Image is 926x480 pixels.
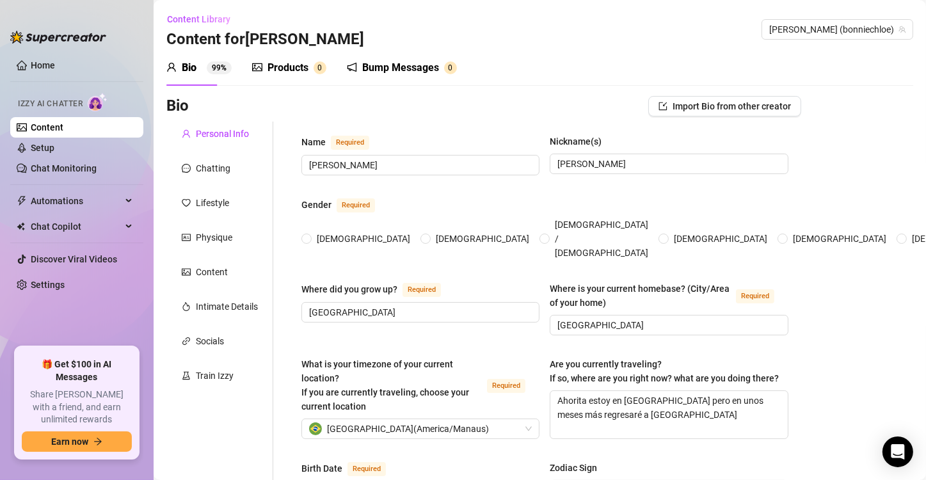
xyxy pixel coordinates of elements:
input: Name [309,158,529,172]
span: 🎁 Get $100 in AI Messages [22,358,132,383]
div: Train Izzy [196,369,234,383]
div: Bump Messages [362,60,439,76]
label: Nickname(s) [550,134,611,148]
span: Content Library [167,14,230,24]
div: Nickname(s) [550,134,602,148]
span: notification [347,62,357,72]
span: arrow-right [93,437,102,446]
button: Content Library [166,9,241,29]
div: Where did you grow up? [301,282,397,296]
img: Chat Copilot [17,222,25,231]
span: user [182,129,191,138]
input: Where is your current homebase? (City/Area of your home) [557,318,778,332]
img: br [309,422,322,435]
span: Izzy AI Chatter [18,98,83,110]
div: Content [196,265,228,279]
span: Import Bio from other creator [673,101,791,111]
img: logo-BBDzfeDw.svg [10,31,106,44]
sup: 99% [207,61,232,74]
span: Required [736,289,774,303]
a: Settings [31,280,65,290]
span: What is your timezone of your current location? If you are currently traveling, choose your curre... [301,359,469,412]
span: picture [182,268,191,276]
h3: Content for [PERSON_NAME] [166,29,364,50]
span: Bonnie (bonniechloe) [769,20,906,39]
span: Automations [31,191,122,211]
div: Physique [196,230,232,244]
sup: 0 [444,61,457,74]
label: Zodiac Sign [550,461,606,475]
span: experiment [182,371,191,380]
textarea: Ahorita estoy en [GEOGRAPHIC_DATA] pero en unos meses más regresaré a [GEOGRAPHIC_DATA] [550,391,787,438]
label: Where did you grow up? [301,282,455,297]
div: Lifestyle [196,196,229,210]
span: link [182,337,191,346]
a: Content [31,122,63,132]
label: Gender [301,197,389,212]
div: Socials [196,334,224,348]
input: Nickname(s) [557,157,778,171]
div: Personal Info [196,127,249,141]
span: [DEMOGRAPHIC_DATA] [312,232,415,246]
span: import [659,102,667,111]
span: Are you currently traveling? If so, where are you right now? what are you doing there? [550,359,779,383]
span: Required [331,136,369,150]
span: team [898,26,906,33]
button: Import Bio from other creator [648,96,801,116]
span: fire [182,302,191,311]
span: [DEMOGRAPHIC_DATA] [788,232,891,246]
span: picture [252,62,262,72]
a: Discover Viral Videos [31,254,117,264]
div: Gender [301,198,331,212]
label: Where is your current homebase? (City/Area of your home) [550,282,788,310]
div: Name [301,135,326,149]
div: Where is your current homebase? (City/Area of your home) [550,282,730,310]
span: heart [182,198,191,207]
span: Earn now [51,436,88,447]
button: Earn nowarrow-right [22,431,132,452]
div: Open Intercom Messenger [882,436,913,467]
h3: Bio [166,96,189,116]
sup: 0 [314,61,326,74]
span: [GEOGRAPHIC_DATA] ( America/Manaus ) [327,419,489,438]
span: message [182,164,191,173]
div: Products [267,60,308,76]
span: Chat Copilot [31,216,122,237]
span: Required [337,198,375,212]
span: Required [403,283,441,297]
span: Required [487,379,525,393]
a: Chat Monitoring [31,163,97,173]
span: thunderbolt [17,196,27,206]
label: Name [301,134,383,150]
label: Birth Date [301,461,400,476]
a: Home [31,60,55,70]
div: Chatting [196,161,230,175]
span: Required [347,462,386,476]
span: [DEMOGRAPHIC_DATA] [669,232,772,246]
a: Setup [31,143,54,153]
span: idcard [182,233,191,242]
span: [DEMOGRAPHIC_DATA] / [DEMOGRAPHIC_DATA] [550,218,653,260]
div: Birth Date [301,461,342,476]
div: Intimate Details [196,300,258,314]
span: [DEMOGRAPHIC_DATA] [431,232,534,246]
div: Zodiac Sign [550,461,597,475]
span: user [166,62,177,72]
span: Share [PERSON_NAME] with a friend, and earn unlimited rewards [22,388,132,426]
img: AI Chatter [88,93,108,111]
input: Where did you grow up? [309,305,529,319]
div: Bio [182,60,196,76]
